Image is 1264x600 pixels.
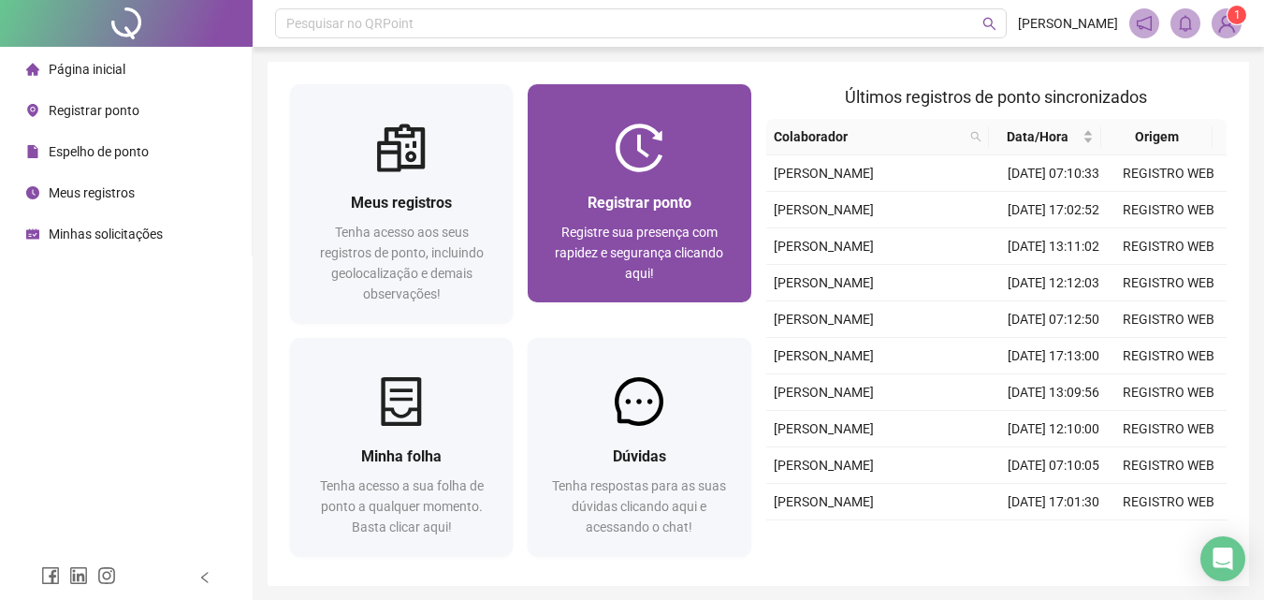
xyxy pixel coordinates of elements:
a: DúvidasTenha respostas para as suas dúvidas clicando aqui e acessando o chat! [528,338,750,556]
td: [DATE] 12:10:00 [996,411,1111,447]
td: [DATE] 07:10:05 [996,447,1111,484]
span: bell [1177,15,1194,32]
span: Espelho de ponto [49,144,149,159]
span: clock-circle [26,186,39,199]
span: Dúvidas [613,447,666,465]
span: Registrar ponto [49,103,139,118]
span: [PERSON_NAME] [774,312,874,327]
td: REGISTRO WEB [1111,411,1227,447]
span: search [970,131,981,142]
span: left [198,571,211,584]
span: Minha folha [361,447,442,465]
td: [DATE] 17:02:52 [996,192,1111,228]
span: [PERSON_NAME] [774,458,874,473]
span: [PERSON_NAME] [774,202,874,217]
th: Data/Hora [989,119,1100,155]
span: [PERSON_NAME] [774,166,874,181]
img: 80297 [1213,9,1241,37]
span: Página inicial [49,62,125,77]
a: Meus registrosTenha acesso aos seus registros de ponto, incluindo geolocalização e demais observa... [290,84,513,323]
td: REGISTRO WEB [1111,447,1227,484]
td: [DATE] 17:01:30 [996,484,1111,520]
span: Meus registros [351,194,452,212]
td: [DATE] 13:06:04 [996,520,1111,557]
span: Tenha respostas para as suas dúvidas clicando aqui e acessando o chat! [552,478,726,534]
span: Tenha acesso aos seus registros de ponto, incluindo geolocalização e demais observações! [320,225,484,301]
td: REGISTRO WEB [1111,228,1227,265]
span: search [966,123,985,151]
span: [PERSON_NAME] [774,421,874,436]
span: Minhas solicitações [49,227,163,241]
span: [PERSON_NAME] [774,385,874,400]
td: REGISTRO WEB [1111,265,1227,301]
span: 1 [1234,8,1241,22]
td: REGISTRO WEB [1111,155,1227,192]
td: REGISTRO WEB [1111,338,1227,374]
span: notification [1136,15,1153,32]
a: Minha folhaTenha acesso a sua folha de ponto a qualquer momento. Basta clicar aqui! [290,338,513,556]
span: Registrar ponto [588,194,691,212]
span: search [982,17,996,31]
td: REGISTRO WEB [1111,192,1227,228]
span: Colaborador [774,126,964,147]
span: Tenha acesso a sua folha de ponto a qualquer momento. Basta clicar aqui! [320,478,484,534]
span: [PERSON_NAME] [774,275,874,290]
span: environment [26,104,39,117]
span: Registre sua presença com rapidez e segurança clicando aqui! [555,225,723,281]
td: REGISTRO WEB [1111,301,1227,338]
span: Data/Hora [996,126,1078,147]
span: [PERSON_NAME] [774,494,874,509]
td: [DATE] 13:09:56 [996,374,1111,411]
span: instagram [97,566,116,585]
td: [DATE] 07:12:50 [996,301,1111,338]
td: [DATE] 12:12:03 [996,265,1111,301]
td: REGISTRO WEB [1111,484,1227,520]
span: [PERSON_NAME] [774,348,874,363]
span: [PERSON_NAME] [1018,13,1118,34]
a: Registrar pontoRegistre sua presença com rapidez e segurança clicando aqui! [528,84,750,302]
span: Últimos registros de ponto sincronizados [845,87,1147,107]
td: REGISTRO WEB [1111,374,1227,411]
span: file [26,145,39,158]
div: Open Intercom Messenger [1200,536,1245,581]
span: home [26,63,39,76]
span: [PERSON_NAME] [774,239,874,254]
td: REGISTRO WEB [1111,520,1227,557]
td: [DATE] 17:13:00 [996,338,1111,374]
span: schedule [26,227,39,241]
span: linkedin [69,566,88,585]
td: [DATE] 13:11:02 [996,228,1111,265]
th: Origem [1101,119,1213,155]
span: facebook [41,566,60,585]
td: [DATE] 07:10:33 [996,155,1111,192]
span: Meus registros [49,185,135,200]
sup: Atualize o seu contato no menu Meus Dados [1228,6,1246,24]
